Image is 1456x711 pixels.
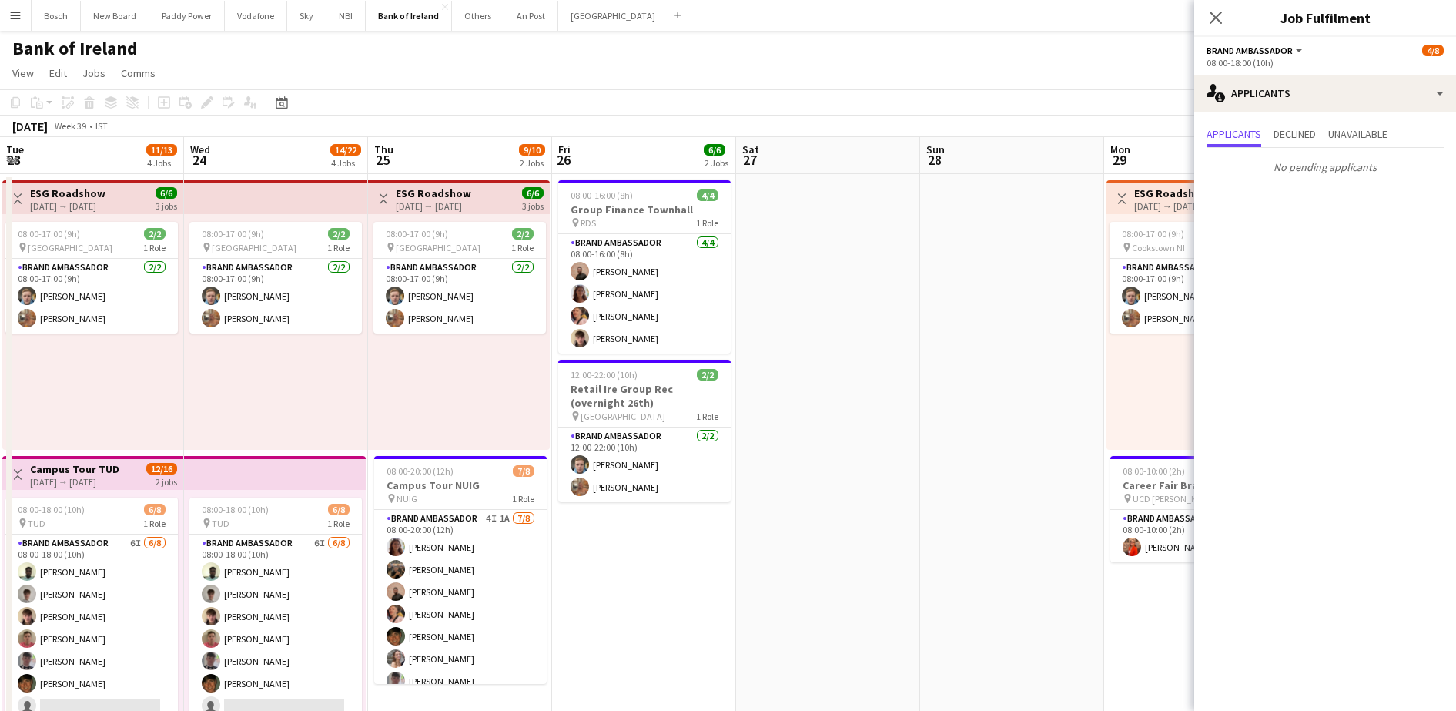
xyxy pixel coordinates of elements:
[373,222,546,334] app-job-card: 08:00-17:00 (9h)2/2 [GEOGRAPHIC_DATA]1 RoleBrand Ambassador2/208:00-17:00 (9h)[PERSON_NAME][PERSO...
[556,151,571,169] span: 26
[51,120,89,132] span: Week 39
[6,63,40,83] a: View
[452,1,504,31] button: Others
[373,259,546,334] app-card-role: Brand Ambassador2/208:00-17:00 (9h)[PERSON_NAME][PERSON_NAME]
[519,144,545,156] span: 9/10
[18,504,85,515] span: 08:00-18:00 (10h)
[558,203,731,216] h3: Group Finance Townhall
[558,1,668,31] button: [GEOGRAPHIC_DATA]
[156,475,177,488] div: 2 jobs
[522,187,544,199] span: 6/6
[212,242,296,253] span: [GEOGRAPHIC_DATA]
[30,186,105,200] h3: ESG Roadshow
[1108,151,1130,169] span: 29
[558,382,731,410] h3: Retail Ire Group Rec (overnight 26th)
[374,143,393,156] span: Thu
[30,462,119,476] h3: Campus Tour TUD
[558,180,731,354] div: 08:00-16:00 (8h)4/4Group Finance Townhall RDS1 RoleBrand Ambassador4/408:00-16:00 (8h)[PERSON_NAM...
[12,119,48,134] div: [DATE]
[1110,143,1130,156] span: Mon
[520,157,544,169] div: 2 Jobs
[6,143,24,156] span: Tue
[697,189,718,201] span: 4/4
[1207,57,1444,69] div: 08:00-18:00 (10h)
[1207,129,1261,139] span: Applicants
[374,478,547,492] h3: Campus Tour NUIG
[1133,493,1248,505] span: UCD [PERSON_NAME] [PERSON_NAME]
[742,143,759,156] span: Sat
[30,476,119,488] div: [DATE] → [DATE]
[926,143,945,156] span: Sun
[558,143,571,156] span: Fri
[30,200,105,212] div: [DATE] → [DATE]
[189,222,362,334] app-job-card: 08:00-17:00 (9h)2/2 [GEOGRAPHIC_DATA]1 RoleBrand Ambassador2/208:00-17:00 (9h)[PERSON_NAME][PERSO...
[1274,129,1316,139] span: Declined
[326,1,366,31] button: NBI
[511,242,534,253] span: 1 Role
[1134,200,1210,212] div: [DATE] → [DATE]
[143,242,166,253] span: 1 Role
[1134,186,1210,200] h3: ESG Roadshow
[696,217,718,229] span: 1 Role
[372,151,393,169] span: 25
[512,228,534,240] span: 2/2
[202,228,264,240] span: 08:00-17:00 (9h)
[558,360,731,502] div: 12:00-22:00 (10h)2/2Retail Ire Group Rec (overnight 26th) [GEOGRAPHIC_DATA]1 RoleBrand Ambassador...
[5,259,178,334] app-card-role: Brand Ambassador2/208:00-17:00 (9h)[PERSON_NAME][PERSON_NAME]
[396,200,471,212] div: [DATE] → [DATE]
[225,1,287,31] button: Vodafone
[1194,154,1456,180] p: No pending applicants
[4,151,24,169] span: 23
[146,463,177,475] span: 12/16
[397,493,417,505] span: NUIG
[571,369,638,381] span: 12:00-22:00 (10h)
[189,259,362,334] app-card-role: Brand Ambassador2/208:00-17:00 (9h)[PERSON_NAME][PERSON_NAME]
[1110,510,1283,562] app-card-role: Brand Ambassador1/108:00-10:00 (2h)[PERSON_NAME]
[81,1,149,31] button: New Board
[149,1,225,31] button: Paddy Power
[328,228,350,240] span: 2/2
[513,465,534,477] span: 7/8
[143,518,166,529] span: 1 Role
[386,228,448,240] span: 08:00-17:00 (9h)
[144,504,166,515] span: 6/8
[43,63,73,83] a: Edit
[12,66,34,80] span: View
[374,456,547,684] app-job-card: 08:00-20:00 (12h)7/8Campus Tour NUIG NUIG1 RoleBrand Ambassador4I1A7/808:00-20:00 (12h)[PERSON_NA...
[1110,222,1282,334] app-job-card: 08:00-17:00 (9h)2/2 Cookstown NI1 RoleBrand Ambassador2/208:00-17:00 (9h)[PERSON_NAME][PERSON_NAME]
[147,157,176,169] div: 4 Jobs
[76,63,112,83] a: Jobs
[328,504,350,515] span: 6/8
[396,242,480,253] span: [GEOGRAPHIC_DATA]
[12,37,138,60] h1: Bank of Ireland
[49,66,67,80] span: Edit
[512,493,534,505] span: 1 Role
[558,234,731,354] app-card-role: Brand Ambassador4/408:00-16:00 (8h)[PERSON_NAME][PERSON_NAME][PERSON_NAME][PERSON_NAME]
[190,143,210,156] span: Wed
[115,63,162,83] a: Comms
[121,66,156,80] span: Comms
[1194,8,1456,28] h3: Job Fulfilment
[705,157,728,169] div: 2 Jobs
[331,157,360,169] div: 4 Jobs
[387,465,454,477] span: 08:00-20:00 (12h)
[740,151,759,169] span: 27
[924,151,945,169] span: 28
[1123,465,1185,477] span: 08:00-10:00 (2h)
[1110,478,1283,492] h3: Career Fair Branding Set Up
[571,189,633,201] span: 08:00-16:00 (8h)
[696,411,718,422] span: 1 Role
[146,144,177,156] span: 11/13
[28,242,112,253] span: [GEOGRAPHIC_DATA]
[82,66,105,80] span: Jobs
[1194,75,1456,112] div: Applicants
[95,120,108,132] div: IST
[330,144,361,156] span: 14/22
[212,518,229,529] span: TUD
[1110,456,1283,562] app-job-card: 08:00-10:00 (2h)1/1Career Fair Branding Set Up UCD [PERSON_NAME] [PERSON_NAME]1 RoleBrand Ambassa...
[581,411,665,422] span: [GEOGRAPHIC_DATA]
[581,217,596,229] span: RDS
[522,199,544,212] div: 3 jobs
[504,1,558,31] button: An Post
